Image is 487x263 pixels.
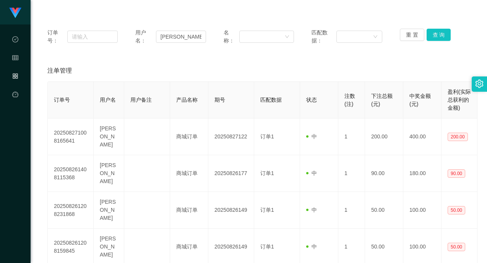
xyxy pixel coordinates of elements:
[12,87,18,164] a: 图标: dashboard平台首页
[344,93,355,107] span: 注数(注)
[48,155,94,192] td: 202508261408115368
[47,29,67,45] span: 订单号：
[365,192,403,229] td: 50.00
[306,170,317,176] span: 中
[403,192,442,229] td: 100.00
[260,207,274,213] span: 订单1
[12,70,18,85] i: 图标: appstore-o
[260,133,274,140] span: 订单1
[312,29,336,45] span: 匹配数据：
[365,155,403,192] td: 90.00
[170,155,208,192] td: 商城订单
[48,192,94,229] td: 202508261208231868
[48,119,94,155] td: 202508271008165641
[338,155,365,192] td: 1
[224,29,239,45] span: 名称：
[306,97,317,103] span: 状态
[170,119,208,155] td: 商城订单
[94,155,124,192] td: [PERSON_NAME]
[94,192,124,229] td: [PERSON_NAME]
[448,89,471,111] span: 盈利(实际总获利的金额)
[12,55,18,123] span: 会员管理
[371,93,393,107] span: 下注总额(元)
[156,31,206,43] input: 请输入
[100,97,116,103] span: 用户名
[47,66,72,75] span: 注单管理
[260,97,282,103] span: 匹配数据
[306,133,317,140] span: 中
[306,244,317,250] span: 中
[12,33,18,48] i: 图标: check-circle-o
[12,51,18,67] i: 图标: table
[373,34,378,40] i: 图标: down
[94,119,124,155] td: [PERSON_NAME]
[400,29,424,41] button: 重 置
[208,192,254,229] td: 20250826149
[260,244,274,250] span: 订单1
[403,119,442,155] td: 400.00
[170,192,208,229] td: 商城订单
[135,29,156,45] span: 用户名：
[285,34,289,40] i: 图标: down
[448,206,465,214] span: 50.00
[176,97,198,103] span: 产品名称
[306,207,317,213] span: 中
[403,155,442,192] td: 180.00
[448,133,468,141] span: 200.00
[448,169,465,178] span: 90.00
[409,93,431,107] span: 中奖金额(元)
[448,243,465,251] span: 50.00
[12,73,18,141] span: 产品管理
[67,31,118,43] input: 请输入
[427,29,451,41] button: 查 询
[260,170,274,176] span: 订单1
[214,97,225,103] span: 期号
[338,192,365,229] td: 1
[12,37,18,105] span: 数据中心
[208,155,254,192] td: 20250826177
[130,97,152,103] span: 用户备注
[208,119,254,155] td: 20250827122
[365,119,403,155] td: 200.00
[9,8,21,18] img: logo.9652507e.png
[54,97,70,103] span: 订单号
[338,119,365,155] td: 1
[475,80,484,88] i: 图标: setting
